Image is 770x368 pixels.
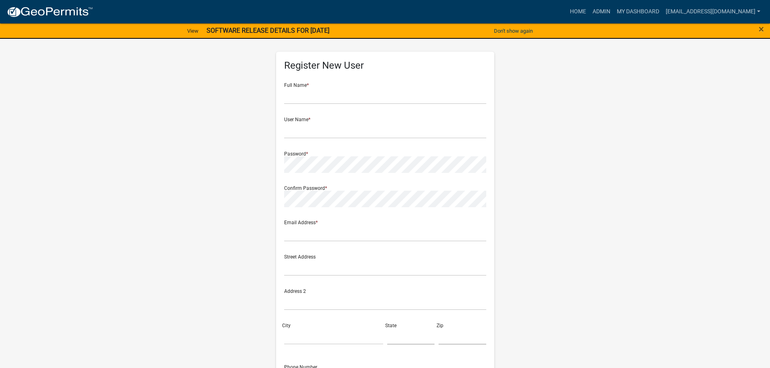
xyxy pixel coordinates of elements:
h5: Register New User [284,60,486,71]
a: My Dashboard [614,4,662,19]
a: View [184,24,202,38]
span: × [759,23,764,35]
a: Admin [589,4,614,19]
button: Close [759,24,764,34]
a: [EMAIL_ADDRESS][DOMAIN_NAME] [662,4,764,19]
button: Don't show again [491,24,536,38]
a: Home [567,4,589,19]
strong: SOFTWARE RELEASE DETAILS FOR [DATE] [207,27,329,34]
